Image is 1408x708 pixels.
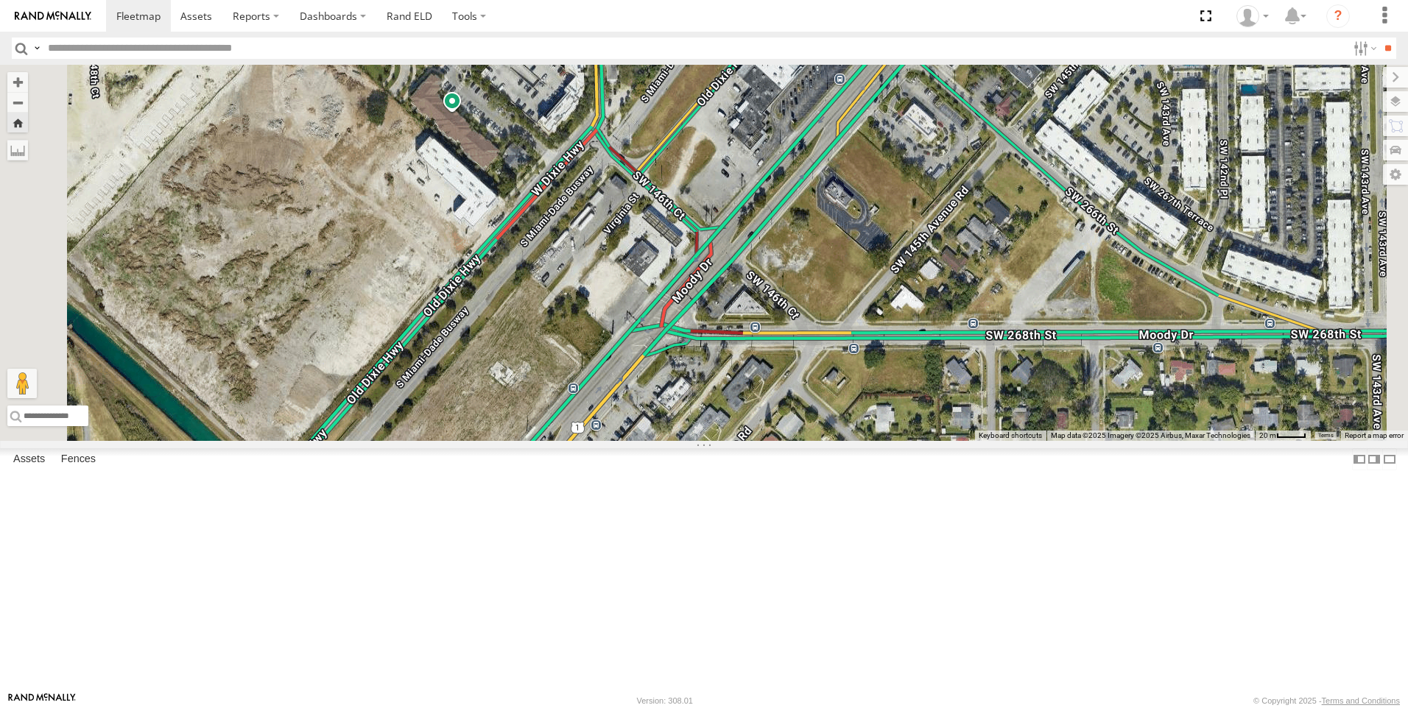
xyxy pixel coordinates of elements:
div: Sean Tobin [1231,5,1274,27]
img: rand-logo.svg [15,11,91,21]
button: Map Scale: 20 m per 37 pixels [1255,431,1311,441]
label: Search Filter Options [1348,38,1379,59]
label: Dock Summary Table to the Left [1352,448,1367,470]
label: Search Query [31,38,43,59]
span: Map data ©2025 Imagery ©2025 Airbus, Maxar Technologies [1051,431,1250,439]
button: Zoom in [7,72,28,92]
i: ? [1326,4,1350,28]
label: Hide Summary Table [1382,448,1397,470]
span: 20 m [1259,431,1276,439]
button: Zoom Home [7,113,28,132]
button: Keyboard shortcuts [979,431,1042,441]
button: Zoom out [7,92,28,113]
div: © Copyright 2025 - [1253,696,1400,705]
button: Drag Pegman onto the map to open Street View [7,369,37,398]
label: Dock Summary Table to the Right [1367,448,1381,470]
a: Terms (opens in new tab) [1318,433,1334,439]
label: Fences [54,449,103,470]
a: Terms and Conditions [1322,696,1400,705]
div: Version: 308.01 [637,696,693,705]
label: Measure [7,140,28,160]
a: Report a map error [1345,431,1404,439]
label: Map Settings [1383,164,1408,185]
a: Visit our Website [8,693,76,708]
label: Assets [6,449,52,470]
